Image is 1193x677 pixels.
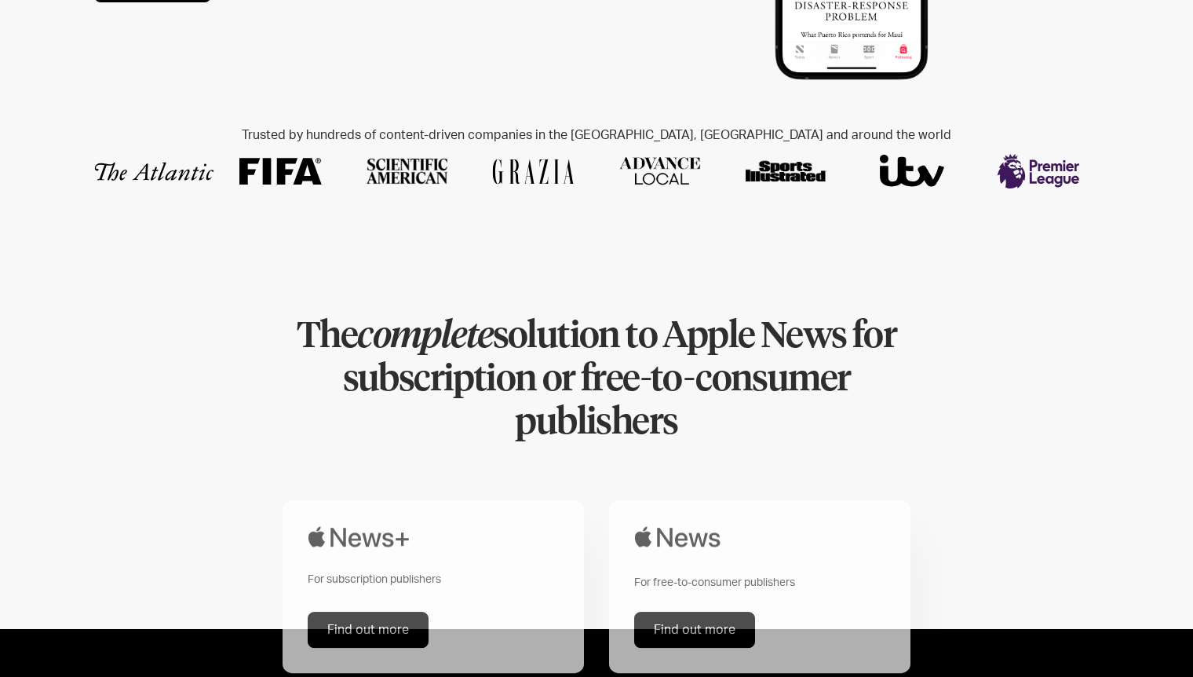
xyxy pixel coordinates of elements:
[308,612,429,648] a: Find out more
[357,319,492,355] em: complete
[260,316,933,445] h1: The solution to Apple News for subscription or free-to-consumer publishers
[94,128,1099,143] h2: Trusted by hundreds of content-driven companies in the [GEOGRAPHIC_DATA], [GEOGRAPHIC_DATA] and a...
[308,574,441,585] span: For subscription publishers
[634,612,755,648] a: Find out more
[634,577,795,588] span: For free-to-consumer publishers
